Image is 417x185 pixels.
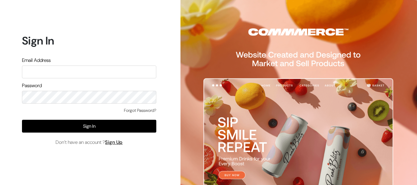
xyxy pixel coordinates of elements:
[22,57,51,64] label: Email Address
[22,34,156,47] h1: Sign In
[105,139,123,145] a: Sign Up
[56,139,123,146] span: Don’t have an account ?
[124,107,156,114] a: Forgot Password?
[22,82,42,89] label: Password
[22,120,156,133] button: Sign In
